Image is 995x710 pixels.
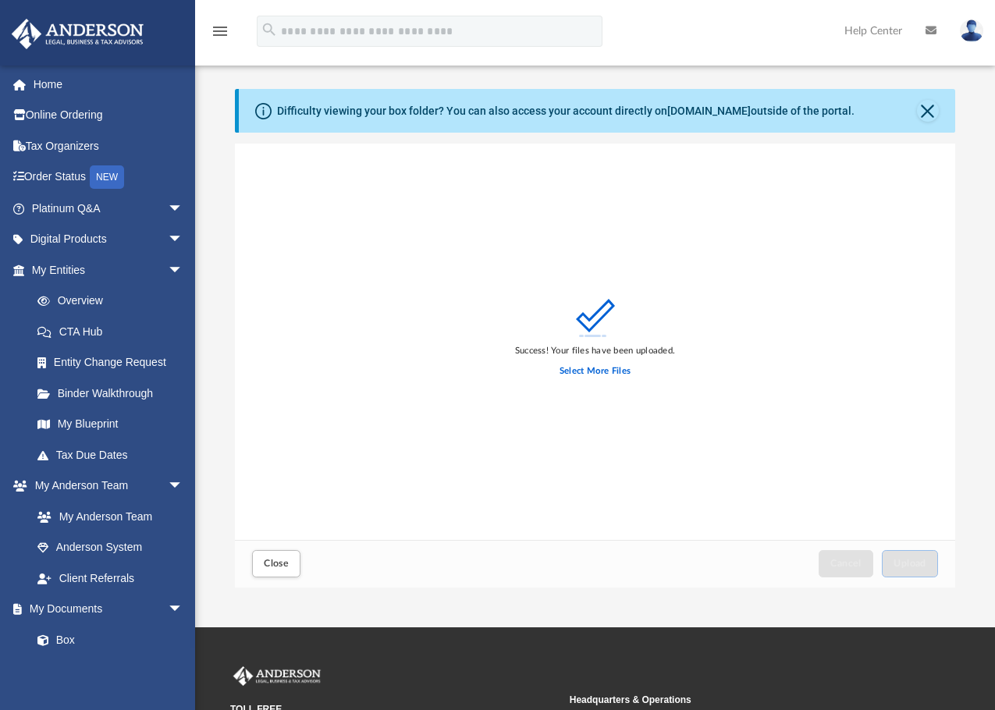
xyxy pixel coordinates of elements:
[917,100,939,122] button: Close
[90,165,124,189] div: NEW
[264,559,289,568] span: Close
[22,655,199,687] a: Meeting Minutes
[11,100,207,131] a: Online Ordering
[22,378,207,409] a: Binder Walkthrough
[560,364,631,378] label: Select More Files
[11,162,207,193] a: Order StatusNEW
[570,693,898,707] small: Headquarters & Operations
[22,624,191,655] a: Box
[7,19,148,49] img: Anderson Advisors Platinum Portal
[11,69,207,100] a: Home
[22,409,199,440] a: My Blueprint
[960,20,983,42] img: User Pic
[22,316,207,347] a: CTA Hub
[22,286,207,317] a: Overview
[168,224,199,256] span: arrow_drop_down
[211,30,229,41] a: menu
[211,22,229,41] i: menu
[22,501,191,532] a: My Anderson Team
[515,344,675,358] div: Success! Your files have been uploaded.
[11,470,199,502] a: My Anderson Teamarrow_drop_down
[168,594,199,626] span: arrow_drop_down
[277,103,855,119] div: Difficulty viewing your box folder? You can also access your account directly on outside of the p...
[22,439,207,470] a: Tax Due Dates
[252,550,300,577] button: Close
[667,105,751,117] a: [DOMAIN_NAME]
[882,550,938,577] button: Upload
[235,144,955,588] div: Upload
[830,559,862,568] span: Cancel
[11,254,207,286] a: My Entitiesarrow_drop_down
[22,532,199,563] a: Anderson System
[11,594,199,625] a: My Documentsarrow_drop_down
[168,254,199,286] span: arrow_drop_down
[11,224,207,255] a: Digital Productsarrow_drop_down
[230,666,324,687] img: Anderson Advisors Platinum Portal
[22,563,199,594] a: Client Referrals
[819,550,873,577] button: Cancel
[894,559,926,568] span: Upload
[168,470,199,502] span: arrow_drop_down
[11,193,207,224] a: Platinum Q&Aarrow_drop_down
[168,193,199,225] span: arrow_drop_down
[22,347,207,378] a: Entity Change Request
[11,130,207,162] a: Tax Organizers
[261,21,278,38] i: search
